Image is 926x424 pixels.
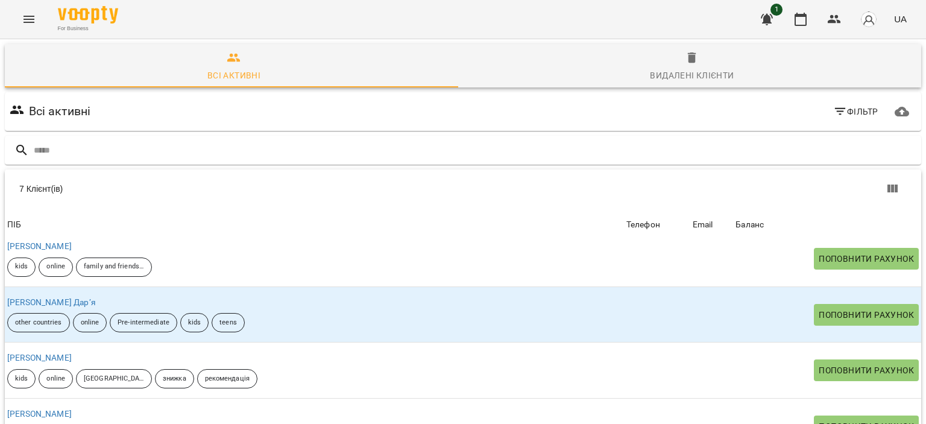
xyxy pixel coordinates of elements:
[180,313,209,332] div: kids
[7,353,72,362] a: [PERSON_NAME]
[205,374,250,384] p: рекомендація
[7,258,36,277] div: kids
[15,374,28,384] p: kids
[735,218,919,232] span: Баланс
[7,409,72,419] a: [PERSON_NAME]
[188,318,201,328] p: kids
[155,369,194,388] div: знижка
[19,183,470,195] div: 7 Клієнт(ів)
[76,369,152,388] div: [GEOGRAPHIC_DATA]
[7,218,622,232] span: ПІБ
[894,13,907,25] span: UA
[735,218,764,232] div: Sort
[7,241,72,251] a: [PERSON_NAME]
[15,262,28,272] p: kids
[650,68,734,83] div: Видалені клієнти
[46,374,65,384] p: online
[693,218,713,232] div: Sort
[860,11,877,28] img: avatar_s.png
[693,218,713,232] div: Email
[735,218,764,232] div: Баланс
[15,318,62,328] p: other countries
[878,174,907,203] button: Вигляд колонок
[197,369,257,388] div: рекомендація
[39,369,73,388] div: online
[110,313,177,332] div: Pre-intermediate
[212,313,245,332] div: teens
[58,25,118,33] span: For Business
[118,318,169,328] p: Pre-intermediate
[5,169,921,208] div: Table Toolbar
[889,8,912,30] button: UA
[814,304,919,326] button: Поповнити рахунок
[58,6,118,24] img: Voopty Logo
[46,262,65,272] p: online
[219,318,237,328] p: teens
[693,218,731,232] span: Email
[814,359,919,381] button: Поповнити рахунок
[76,258,152,277] div: family and friends 5 group
[819,252,914,266] span: Поповнити рахунок
[828,101,883,122] button: Фільтр
[626,218,660,232] div: Sort
[7,297,96,307] a: [PERSON_NAME] Дар’я
[833,104,878,119] span: Фільтр
[7,369,36,388] div: kids
[819,308,914,322] span: Поповнити рахунок
[7,313,70,332] div: other countries
[29,102,91,121] h6: Всі активні
[814,248,919,270] button: Поповнити рахунок
[626,218,688,232] span: Телефон
[819,363,914,378] span: Поповнити рахунок
[626,218,660,232] div: Телефон
[84,374,144,384] p: [GEOGRAPHIC_DATA]
[73,313,107,332] div: online
[14,5,43,34] button: Menu
[39,258,73,277] div: online
[81,318,99,328] p: online
[770,4,783,16] span: 1
[7,218,21,232] div: Sort
[163,374,186,384] p: знижка
[207,68,260,83] div: Всі активні
[84,262,144,272] p: family and friends 5 group
[7,218,21,232] div: ПІБ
